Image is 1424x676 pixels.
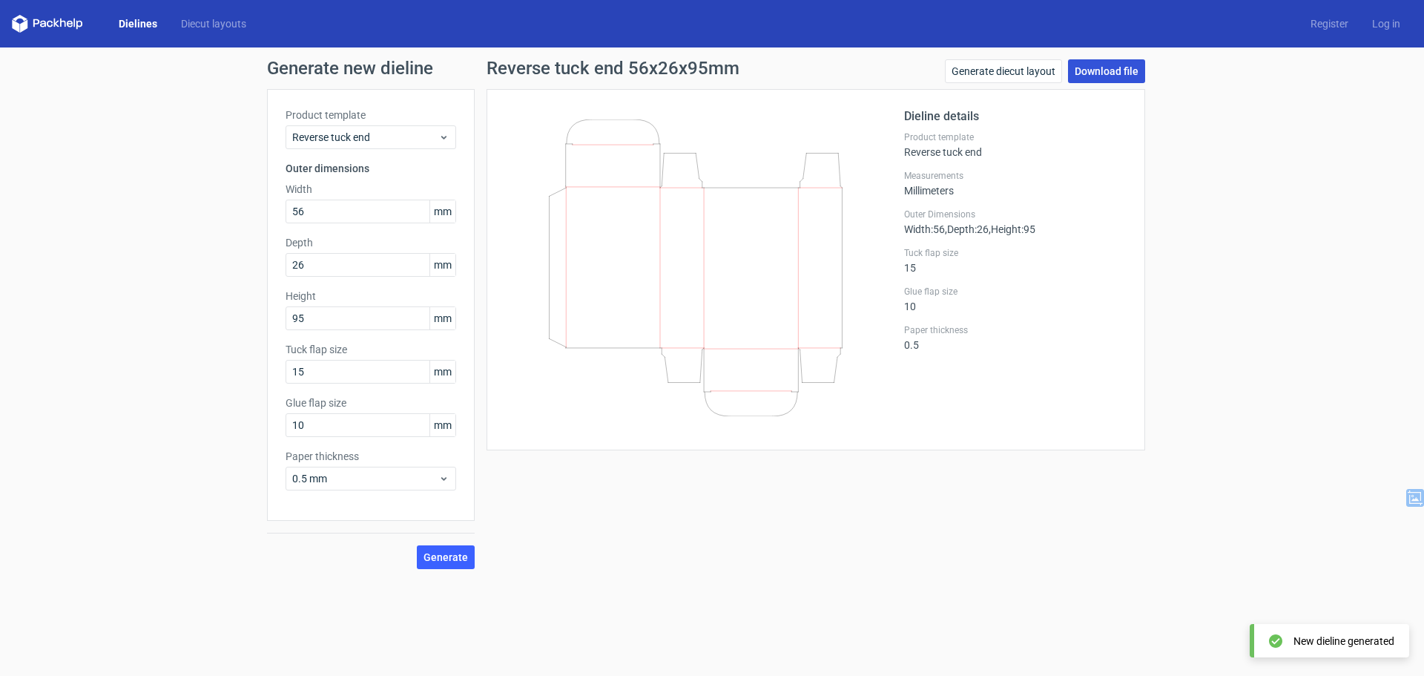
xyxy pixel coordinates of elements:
label: Tuck flap size [286,342,456,357]
label: Measurements [904,170,1127,182]
label: Product template [904,131,1127,143]
h3: Outer dimensions [286,161,456,176]
h1: Reverse tuck end 56x26x95mm [487,59,739,77]
label: Glue flap size [286,396,456,410]
span: mm [429,254,455,276]
span: 0.5 mm [292,471,438,486]
a: Log in [1360,16,1412,31]
label: Tuck flap size [904,247,1127,259]
div: 0.5 [904,324,1127,351]
div: Millimeters [904,170,1127,197]
div: 15 [904,247,1127,274]
a: Download file [1068,59,1145,83]
span: mm [429,200,455,223]
span: , Height : 95 [989,223,1035,235]
a: Diecut layouts [169,16,258,31]
span: mm [429,361,455,383]
h2: Dieline details [904,108,1127,125]
label: Height [286,289,456,303]
a: Register [1299,16,1360,31]
label: Outer Dimensions [904,209,1127,220]
label: Paper thickness [286,449,456,464]
label: Product template [286,108,456,122]
span: mm [429,414,455,436]
a: Dielines [107,16,169,31]
label: Glue flap size [904,286,1127,298]
button: Generate [417,545,475,569]
span: Width : 56 [904,223,945,235]
h1: Generate new dieline [267,59,1157,77]
span: Reverse tuck end [292,130,438,145]
label: Depth [286,235,456,250]
div: 10 [904,286,1127,312]
a: Generate diecut layout [945,59,1062,83]
label: Width [286,182,456,197]
div: Reverse tuck end [904,131,1127,158]
span: mm [429,307,455,329]
div: New dieline generated [1293,634,1394,649]
label: Paper thickness [904,324,1127,336]
span: , Depth : 26 [945,223,989,235]
span: Generate [423,552,468,562]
